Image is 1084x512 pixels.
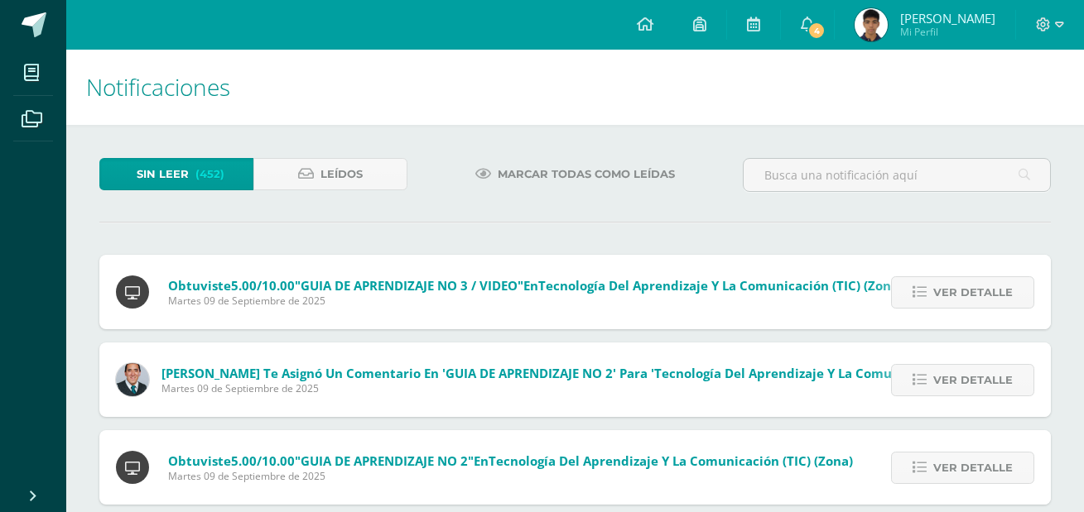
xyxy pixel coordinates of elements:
span: 4 [807,22,826,40]
span: Ver detalle [933,277,1013,308]
img: c9241c094684360b8bffeabfbd8cc77f.png [855,8,888,41]
span: Ver detalle [933,365,1013,395]
span: Notificaciones [86,71,230,103]
span: Mi Perfil [900,25,995,39]
input: Busca una notificación aquí [744,159,1050,191]
span: Martes 09 de Septiembre de 2025 [161,381,980,395]
span: Marcar todas como leídas [498,159,675,189]
span: Martes 09 de Septiembre de 2025 [168,469,853,483]
a: Marcar todas como leídas [455,158,696,190]
img: 2306758994b507d40baaa54be1d4aa7e.png [116,363,149,396]
a: Leídos [253,158,407,190]
span: Obtuviste en [168,452,853,469]
span: [PERSON_NAME] te asignó un comentario en 'GUIA DE APRENDIZAJE NO 2' para 'Tecnología del Aprendiz... [161,365,980,381]
span: Ver detalle [933,452,1013,483]
span: Tecnología del Aprendizaje y la Comunicación (TIC) (Zona) [489,452,853,469]
span: (452) [195,159,224,189]
span: "GUIA DE APRENDIZAJE NO 2" [295,452,474,469]
span: Obtuviste en [168,277,903,294]
span: Sin leer [137,159,189,189]
a: Sin leer(452) [99,158,253,190]
span: Martes 09 de Septiembre de 2025 [168,294,903,308]
span: 5.00/10.00 [231,277,295,294]
span: [PERSON_NAME] [900,10,995,26]
span: Leídos [320,159,363,189]
span: "GUIA DE APRENDIZAJE NO 3 / VIDEO" [295,277,523,294]
span: Tecnología del Aprendizaje y la Comunicación (TIC) (Zona) [538,277,903,294]
span: 5.00/10.00 [231,452,295,469]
